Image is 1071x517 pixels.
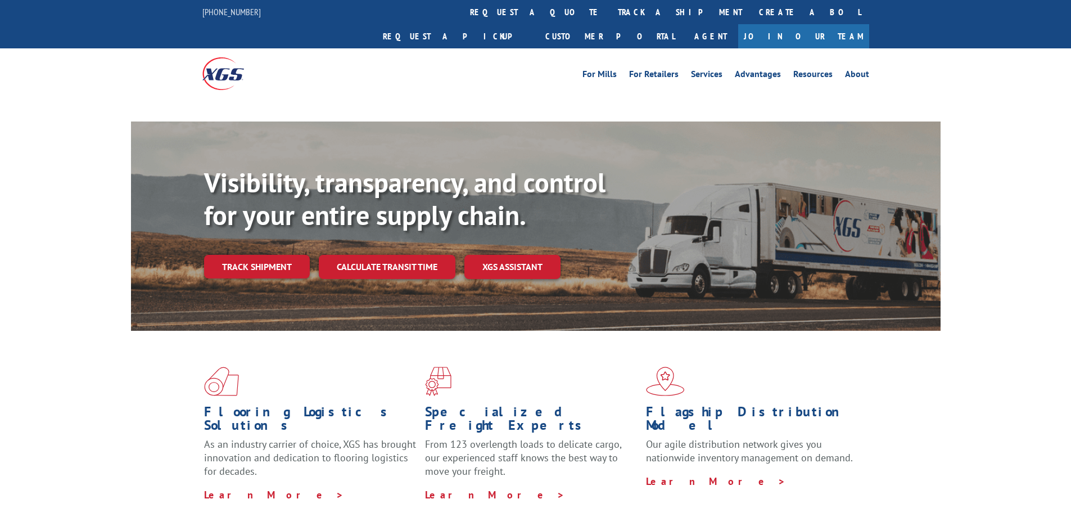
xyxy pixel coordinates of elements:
[425,405,638,438] h1: Specialized Freight Experts
[425,367,451,396] img: xgs-icon-focused-on-flooring-red
[204,438,416,478] span: As an industry carrier of choice, XGS has brought innovation and dedication to flooring logistics...
[425,488,565,501] a: Learn More >
[646,405,858,438] h1: Flagship Distribution Model
[646,475,786,488] a: Learn More >
[202,6,261,17] a: [PHONE_NUMBER]
[204,367,239,396] img: xgs-icon-total-supply-chain-intelligence-red
[793,70,833,82] a: Resources
[425,438,638,488] p: From 123 overlength loads to delicate cargo, our experienced staff knows the best way to move you...
[319,255,455,279] a: Calculate transit time
[464,255,561,279] a: XGS ASSISTANT
[691,70,722,82] a: Services
[204,488,344,501] a: Learn More >
[738,24,869,48] a: Join Our Team
[629,70,679,82] a: For Retailers
[204,405,417,438] h1: Flooring Logistics Solutions
[845,70,869,82] a: About
[646,438,853,464] span: Our agile distribution network gives you nationwide inventory management on demand.
[374,24,537,48] a: Request a pickup
[204,255,310,278] a: Track shipment
[204,165,605,232] b: Visibility, transparency, and control for your entire supply chain.
[735,70,781,82] a: Advantages
[646,367,685,396] img: xgs-icon-flagship-distribution-model-red
[537,24,683,48] a: Customer Portal
[582,70,617,82] a: For Mills
[683,24,738,48] a: Agent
